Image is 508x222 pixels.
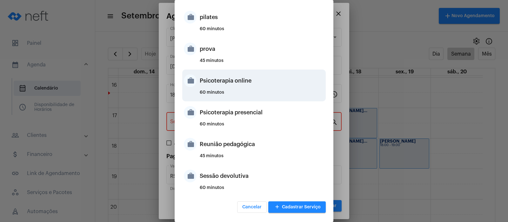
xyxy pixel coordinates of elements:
button: Cancelar [237,201,267,213]
div: 45 minutos [200,58,324,68]
mat-icon: work [184,11,197,24]
mat-icon: work [184,170,197,182]
mat-icon: work [184,43,197,55]
div: 45 minutos [200,154,324,163]
mat-icon: work [184,74,197,87]
div: Psicoterapia presencial [200,103,324,122]
div: Reunião pedagógica [200,135,324,154]
mat-icon: add [273,203,281,212]
button: Cadastrar Serviço [268,201,326,213]
mat-icon: work [184,106,197,119]
div: Psicoterapia online [200,71,324,90]
mat-icon: work [184,138,197,151]
div: prova [200,39,324,58]
div: 60 minutos [200,185,324,195]
div: 60 minutos [200,122,324,131]
div: pilates [200,8,324,27]
div: 60 minutos [200,27,324,36]
div: 60 minutos [200,90,324,100]
span: Cadastrar Serviço [273,205,321,209]
span: Cancelar [242,205,262,209]
div: Sessão devolutiva [200,166,324,185]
